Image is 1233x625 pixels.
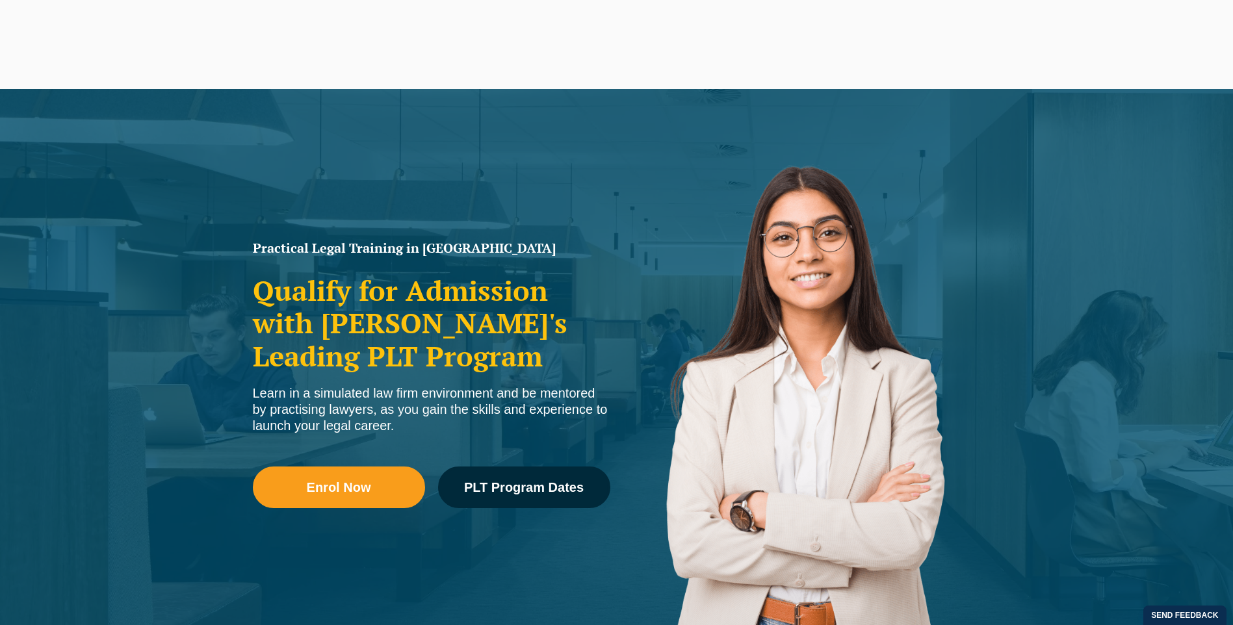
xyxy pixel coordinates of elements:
[307,481,371,494] span: Enrol Now
[253,385,610,434] div: Learn in a simulated law firm environment and be mentored by practising lawyers, as you gain the ...
[253,274,610,372] h2: Qualify for Admission with [PERSON_NAME]'s Leading PLT Program
[464,481,584,494] span: PLT Program Dates
[253,242,610,255] h1: Practical Legal Training in [GEOGRAPHIC_DATA]
[253,466,425,508] a: Enrol Now
[438,466,610,508] a: PLT Program Dates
